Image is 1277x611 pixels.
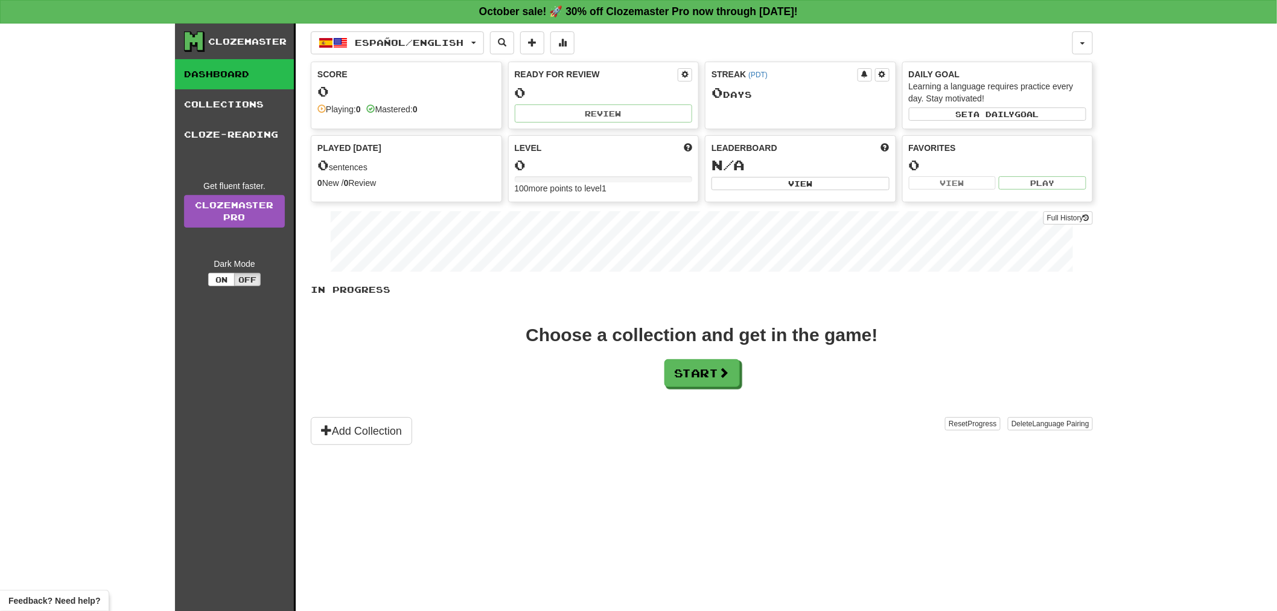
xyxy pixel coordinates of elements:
button: Search sentences [490,31,514,54]
span: N/A [712,156,745,173]
button: Español/English [311,31,484,54]
div: Clozemaster [208,36,287,48]
div: Learning a language requires practice every day. Stay motivated! [909,80,1087,104]
strong: October sale! 🚀 30% off Clozemaster Pro now through [DATE]! [479,5,798,18]
p: In Progress [311,284,1093,296]
div: Choose a collection and get in the game! [526,326,877,344]
div: Streak [712,68,858,80]
div: Day s [712,85,890,101]
button: Full History [1043,211,1093,225]
div: 0 [515,85,693,100]
span: 0 [712,84,723,101]
a: Dashboard [175,59,294,89]
span: Open feedback widget [8,595,100,607]
span: Played [DATE] [317,142,381,154]
span: 0 [317,156,329,173]
span: Leaderboard [712,142,777,154]
div: Favorites [909,142,1087,154]
div: 100 more points to level 1 [515,182,693,194]
span: This week in points, UTC [881,142,890,154]
div: Mastered: [367,103,418,115]
strong: 0 [356,104,361,114]
button: View [909,176,996,190]
button: More stats [550,31,575,54]
button: View [712,177,890,190]
span: Level [515,142,542,154]
button: ResetProgress [945,417,1000,430]
strong: 0 [413,104,418,114]
div: Get fluent faster. [184,180,285,192]
button: DeleteLanguage Pairing [1008,417,1093,430]
button: Start [664,359,740,387]
span: Español / English [355,37,464,48]
button: Add Collection [311,417,412,445]
div: Daily Goal [909,68,1087,80]
div: Dark Mode [184,258,285,270]
a: ClozemasterPro [184,195,285,228]
button: On [208,273,235,286]
div: New / Review [317,177,495,189]
a: (PDT) [748,71,768,79]
button: Play [999,176,1086,190]
div: Ready for Review [515,68,678,80]
span: Language Pairing [1033,420,1089,428]
strong: 0 [344,178,349,188]
span: a daily [974,110,1015,118]
div: 0 [317,84,495,99]
div: 0 [909,158,1087,173]
div: Playing: [317,103,361,115]
a: Cloze-Reading [175,120,294,150]
div: Score [317,68,495,80]
button: Review [515,104,693,123]
div: sentences [317,158,495,173]
strong: 0 [317,178,322,188]
div: 0 [515,158,693,173]
button: Off [234,273,261,286]
span: Score more points to level up [684,142,692,154]
button: Seta dailygoal [909,107,1087,121]
a: Collections [175,89,294,120]
button: Add sentence to collection [520,31,544,54]
span: Progress [968,420,997,428]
